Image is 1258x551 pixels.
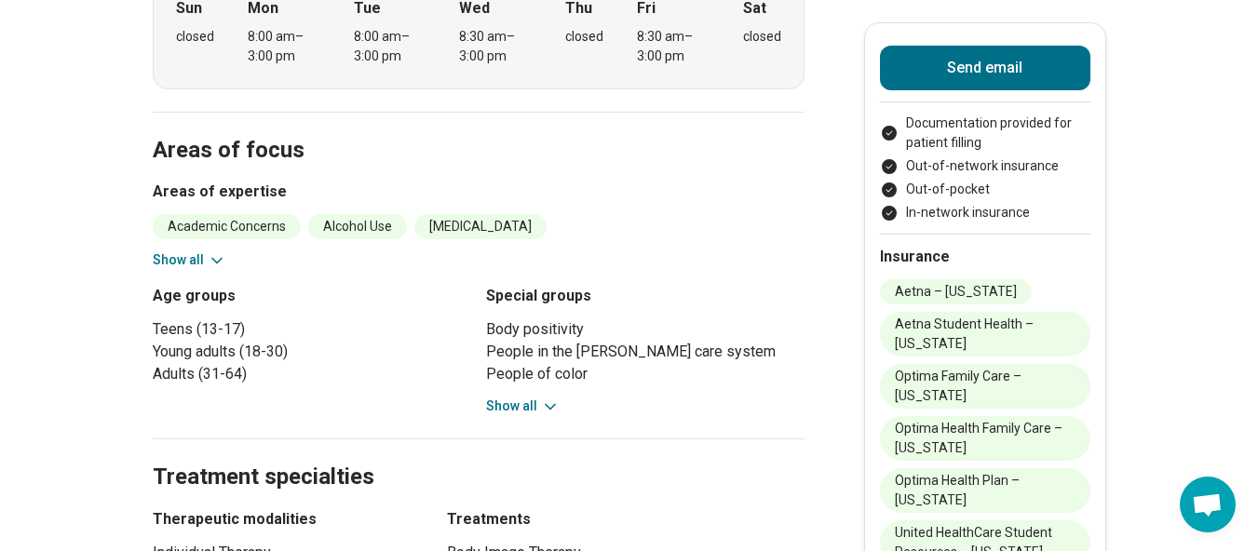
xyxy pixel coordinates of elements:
[354,27,426,66] div: 8:00 am – 3:00 pm
[248,27,319,66] div: 8:00 am – 3:00 pm
[486,318,805,341] li: Body positivity
[176,27,214,47] div: closed
[565,27,603,47] div: closed
[880,312,1090,356] li: Aetna Student Health – [US_STATE]
[880,156,1090,176] li: Out-of-network insurance
[153,508,413,531] h3: Therapeutic modalities
[486,396,560,416] button: Show all
[880,180,1090,199] li: Out-of-pocket
[153,318,471,341] li: Teens (13-17)
[637,27,709,66] div: 8:30 am – 3:00 pm
[880,364,1090,409] li: Optima Family Care – [US_STATE]
[880,114,1090,222] ul: Payment options
[153,341,471,363] li: Young adults (18-30)
[153,181,805,203] h3: Areas of expertise
[880,246,1090,268] h2: Insurance
[880,203,1090,222] li: In-network insurance
[486,363,805,385] li: People of color
[880,416,1090,461] li: Optima Health Family Care – [US_STATE]
[486,341,805,363] li: People in the [PERSON_NAME] care system
[1180,477,1236,532] div: Open chat
[153,90,805,167] h2: Areas of focus
[486,285,805,307] h3: Special groups
[459,27,531,66] div: 8:30 am – 3:00 pm
[153,417,805,493] h2: Treatment specialties
[880,46,1090,90] button: Send email
[153,363,471,385] li: Adults (31-64)
[153,285,471,307] h3: Age groups
[880,279,1032,304] li: Aetna – [US_STATE]
[153,214,301,239] li: Academic Concerns
[880,468,1090,513] li: Optima Health Plan – [US_STATE]
[743,27,781,47] div: closed
[447,508,805,531] h3: Treatments
[153,250,226,270] button: Show all
[414,214,547,239] li: [MEDICAL_DATA]
[880,114,1090,153] li: Documentation provided for patient filling
[308,214,407,239] li: Alcohol Use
